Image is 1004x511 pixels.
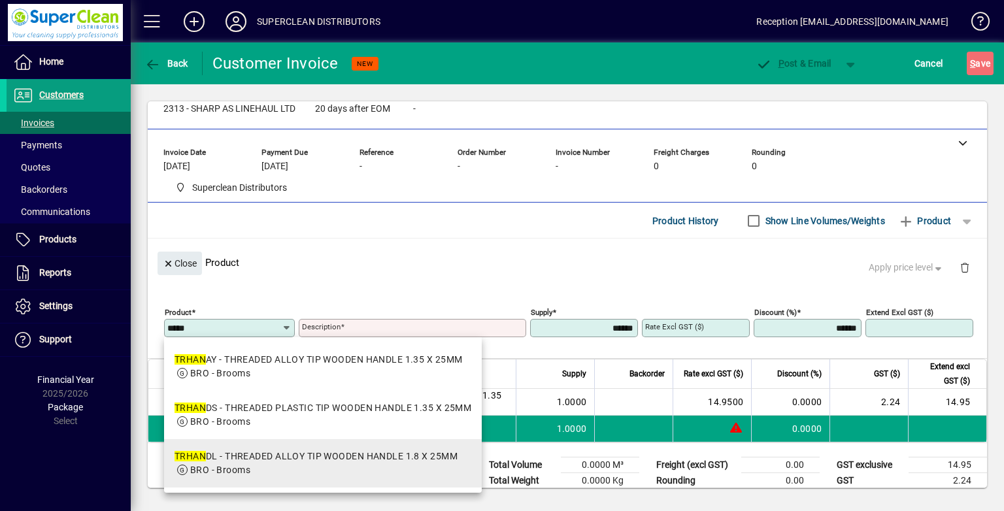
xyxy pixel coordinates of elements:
span: Extend excl GST ($) [916,359,970,388]
span: Package [48,402,83,412]
div: 14.9500 [681,395,743,408]
mat-label: Discount (%) [754,308,797,317]
button: Save [967,52,994,75]
span: Home [39,56,63,67]
mat-label: Supply [531,308,552,317]
span: Quotes [13,162,50,173]
a: Payments [7,134,131,156]
span: Payments [13,140,62,150]
td: Total Volume [482,457,561,473]
app-page-header-button: Delete [949,261,980,273]
span: Products [39,234,76,244]
div: Product [148,239,987,286]
span: Apply price level [869,261,945,274]
div: DL - THREADED ALLOY TIP WOODEN HANDLE 1.8 X 25MM [175,450,458,463]
button: Delete [949,252,980,283]
div: Customer Invoice [212,53,339,74]
span: - [458,161,460,172]
span: Supply [562,367,586,381]
span: S [970,58,975,69]
div: DS - THREADED PLASTIC TIP WOODEN HANDLE 1.35 X 25MM [175,401,472,415]
span: 1.0000 [557,422,587,435]
div: Reception [EMAIL_ADDRESS][DOMAIN_NAME] [756,11,948,32]
span: ave [970,53,990,74]
td: 0.00 [741,473,820,489]
span: 0 [654,161,659,172]
app-page-header-button: Close [154,257,205,269]
td: 2.24 [909,473,987,489]
span: Rate excl GST ($) [684,367,743,381]
span: GST ($) [874,367,900,381]
span: Invoices [13,118,54,128]
span: - [360,161,362,172]
button: Profile [215,10,257,33]
span: Backorders [13,184,67,195]
span: [DATE] [261,161,288,172]
td: 0.0000 [751,416,829,442]
span: ost & Email [756,58,831,69]
button: Back [141,52,192,75]
span: Customers [39,90,84,100]
button: Add [173,10,215,33]
td: 0.0000 [751,389,829,416]
mat-label: Description [302,322,341,331]
td: 0.00 [741,457,820,473]
span: Discount (%) [777,367,822,381]
span: P [778,58,784,69]
em: TRHAN [175,403,206,413]
mat-label: Product [165,308,192,317]
td: 0.0000 Kg [561,473,639,489]
mat-option: TRHANDL - THREADED ALLOY TIP WOODEN HANDLE 1.8 X 25MM [164,439,482,487]
span: 0 [752,161,757,172]
span: NEW [357,59,373,68]
span: [DATE] [163,161,190,172]
span: 2313 - SHARP AS LINEHAUL LTD [163,104,295,114]
td: Freight (excl GST) [650,457,741,473]
span: Communications [13,206,90,217]
app-page-header-button: Back [131,52,203,75]
span: Superclean Distributors [192,181,287,195]
button: Product History [647,209,724,233]
mat-label: Rate excl GST ($) [645,322,704,331]
span: Close [163,253,197,274]
a: Knowledge Base [962,3,988,45]
button: Close [158,252,202,275]
td: Rounding [650,473,741,489]
span: Support [39,334,72,344]
mat-option: TRHANAY - THREADED ALLOY TIP WOODEN HANDLE 1.35 X 25MM [164,342,482,391]
div: SUPERCLEAN DISTRIBUTORS [257,11,380,32]
button: Cancel [911,52,946,75]
a: Support [7,323,131,356]
mat-option: TRHANDS - THREADED PLASTIC TIP WOODEN HANDLE 1.35 X 25MM [164,391,482,439]
span: - [556,161,558,172]
span: BRO - Brooms [190,416,250,427]
em: TRHAN [175,451,206,461]
td: GST [830,473,909,489]
a: Communications [7,201,131,223]
span: 20 days after EOM [315,104,390,114]
a: Home [7,46,131,78]
td: 2.24 [829,389,908,416]
span: Settings [39,301,73,311]
em: TRHAN [175,354,206,365]
span: BRO - Brooms [190,465,250,475]
span: 1.0000 [557,395,587,408]
td: Total Weight [482,473,561,489]
td: 14.95 [908,389,986,416]
span: Product History [652,210,719,231]
label: Show Line Volumes/Weights [763,214,885,227]
a: Quotes [7,156,131,178]
a: Backorders [7,178,131,201]
button: Post & Email [749,52,838,75]
span: Reports [39,267,71,278]
span: Backorder [629,367,665,381]
a: Invoices [7,112,131,134]
a: Settings [7,290,131,323]
td: GST exclusive [830,457,909,473]
a: Products [7,223,131,256]
span: Financial Year [37,374,94,385]
div: AY - THREADED ALLOY TIP WOODEN HANDLE 1.35 X 25MM [175,353,463,367]
span: BRO - Brooms [190,368,250,378]
a: Reports [7,257,131,289]
span: Back [144,58,188,69]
